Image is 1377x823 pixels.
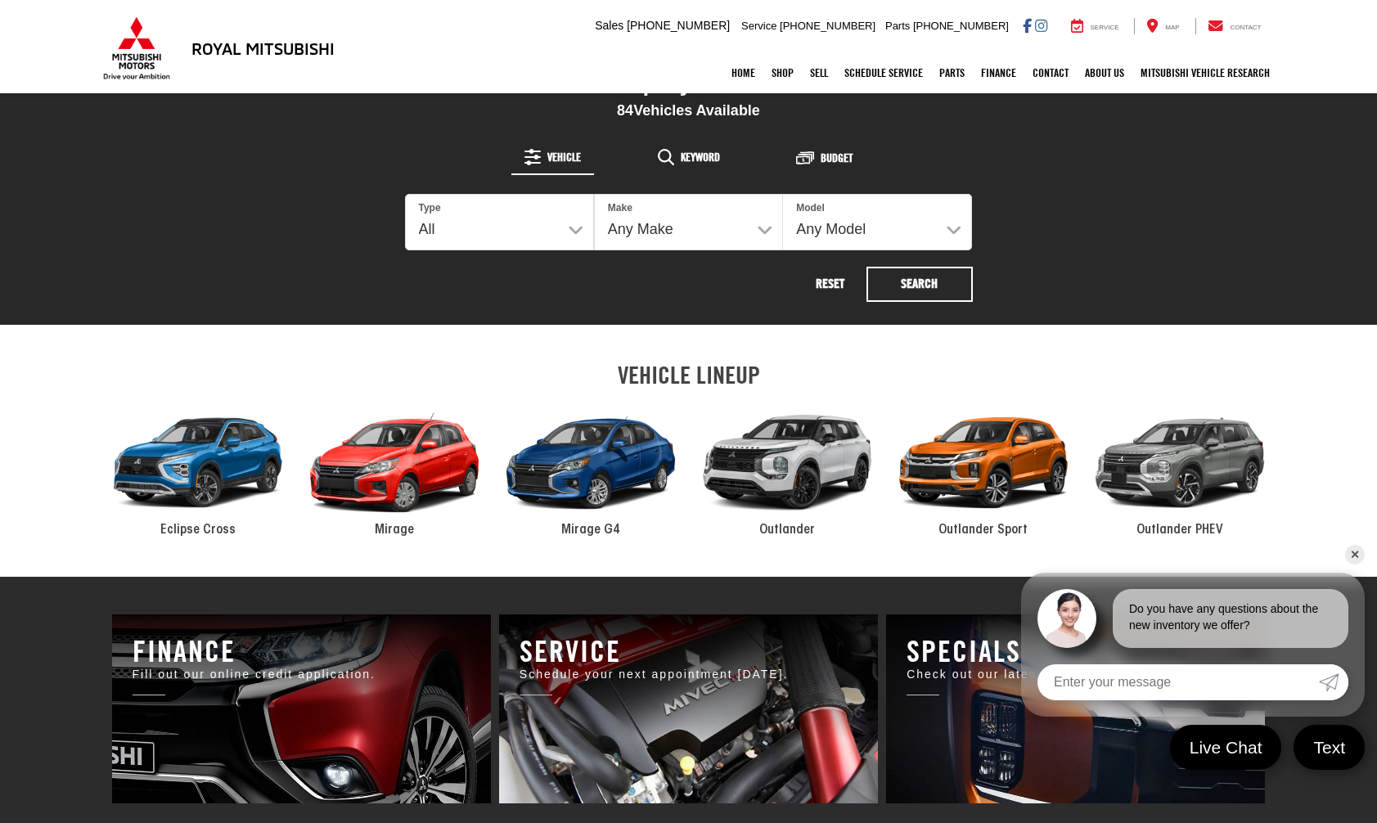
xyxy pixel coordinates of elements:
a: 2024 Mitsubishi Outlander Outlander [689,397,885,540]
a: Shop [763,52,802,93]
a: Facebook: Click to visit our Facebook page [1023,19,1032,32]
span: Budget [821,152,853,164]
span: Sales [595,19,623,32]
a: Mitsubishi Vehicle Research [1132,52,1278,93]
span: Mirage [375,524,414,537]
a: Text [1294,725,1365,770]
div: Do you have any questions about the new inventory we offer? [1113,589,1348,648]
a: Service [1059,18,1132,34]
a: Live Chat [1170,725,1282,770]
a: Parts: Opens in a new tab [931,52,973,93]
img: Agent profile photo [1037,589,1096,648]
h3: Service [520,635,857,668]
a: 2024 Mitsubishi Mirage Mirage [296,397,493,540]
a: Submit [1319,664,1348,700]
input: Enter your message [1037,664,1319,700]
div: 2024 Mitsubishi Outlander [689,397,885,529]
h3: Specials [907,635,1244,668]
span: Outlander PHEV [1136,524,1223,537]
a: Contact [1195,18,1274,34]
span: Outlander Sport [938,524,1028,537]
a: 2024 Mitsubishi Outlander Sport Outlander Sport [885,397,1082,540]
div: 2024 Mitsubishi Eclipse Cross [100,397,296,529]
a: 2024 Mitsubishi Mirage G4 Mirage G4 [493,397,689,540]
a: 2024 Mitsubishi Eclipse Cross Eclipse Cross [100,397,296,540]
button: Reset [798,267,863,302]
span: [PHONE_NUMBER] [780,20,875,32]
h3: Royal Mitsubishi [191,39,335,57]
button: Search [866,267,973,302]
a: Instagram: Click to visit our Instagram page [1035,19,1047,32]
a: Home [723,52,763,93]
label: Type [419,201,441,215]
a: Contact [1024,52,1077,93]
a: Royal Mitsubishi | Baton Rouge, LA Royal Mitsubishi | Baton Rouge, LA Royal Mitsubishi | Baton Ro... [499,614,878,804]
span: Service [741,20,776,32]
span: Live Chat [1181,736,1271,758]
span: 84 [617,102,633,119]
a: About Us [1077,52,1132,93]
a: 2024 Mitsubishi Outlander PHEV Outlander PHEV [1082,397,1278,540]
span: [PHONE_NUMBER] [627,19,730,32]
a: Royal Mitsubishi | Baton Rouge, LA Royal Mitsubishi | Baton Rouge, LA Royal Mitsubishi | Baton Ro... [112,614,491,804]
span: Outlander [759,524,815,537]
h2: VEHICLE LINEUP [100,362,1278,389]
a: Sell [802,52,836,93]
span: Vehicle [547,151,581,163]
span: Mirage G4 [561,524,620,537]
span: Parts [885,20,910,32]
span: Text [1305,736,1353,758]
a: Schedule Service: Opens in a new tab [836,52,931,93]
p: Schedule your next appointment [DATE]. [520,667,857,683]
a: Finance [973,52,1024,93]
h3: Finance [133,635,470,668]
div: 2024 Mitsubishi Outlander PHEV [1082,397,1278,529]
p: Fill out our online credit application. [133,667,470,683]
span: Contact [1230,24,1261,31]
span: Eclipse Cross [160,524,236,537]
span: Keyword [681,151,720,163]
span: Map [1165,24,1179,31]
span: Service [1091,24,1119,31]
label: Model [796,201,825,215]
div: 2024 Mitsubishi Mirage [296,397,493,529]
p: Check out our latest special offers. [907,667,1244,683]
div: 2024 Mitsubishi Outlander Sport [885,397,1082,529]
label: Make [608,201,632,215]
div: 2024 Mitsubishi Mirage G4 [493,397,689,529]
span: [PHONE_NUMBER] [913,20,1009,32]
img: Mitsubishi [100,16,173,80]
div: Vehicles Available [405,101,973,119]
a: Map [1134,18,1191,34]
a: Royal Mitsubishi | Baton Rouge, LA Royal Mitsubishi | Baton Rouge, LA Royal Mitsubishi | Baton Ro... [886,614,1265,804]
